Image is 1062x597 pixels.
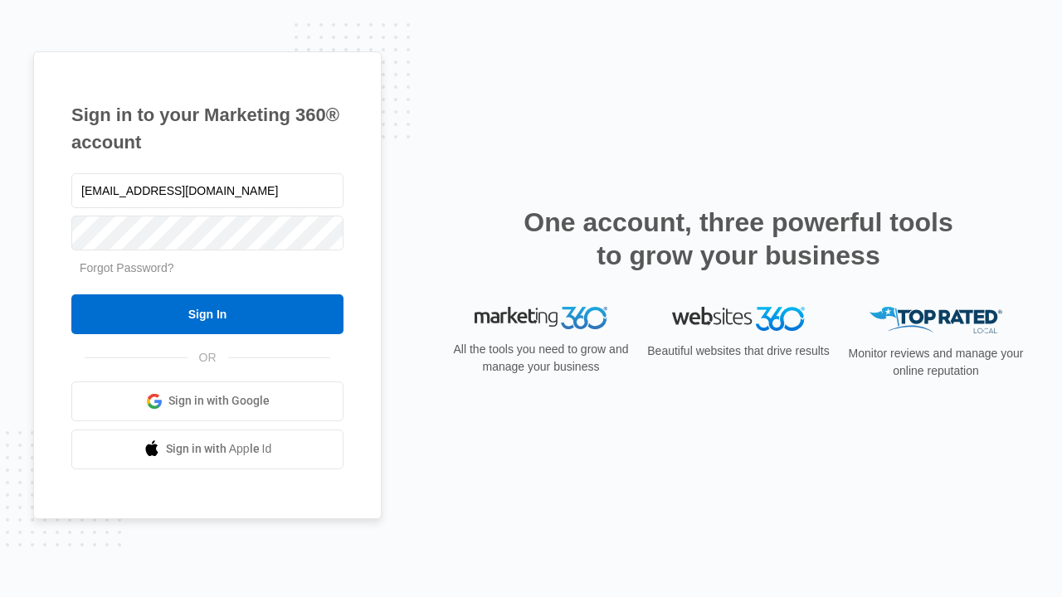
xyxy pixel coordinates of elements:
[448,341,634,376] p: All the tools you need to grow and manage your business
[71,294,343,334] input: Sign In
[475,307,607,330] img: Marketing 360
[80,261,174,274] a: Forgot Password?
[870,307,1002,334] img: Top Rated Local
[71,101,343,156] h1: Sign in to your Marketing 360® account
[519,206,958,272] h2: One account, three powerful tools to grow your business
[645,342,831,360] p: Beautiful websites that drive results
[71,430,343,469] a: Sign in with Apple Id
[71,381,343,421] a: Sign in with Google
[188,349,228,366] span: OR
[168,392,270,410] span: Sign in with Google
[166,440,272,458] span: Sign in with Apple Id
[843,345,1029,380] p: Monitor reviews and manage your online reputation
[672,307,805,331] img: Websites 360
[71,173,343,208] input: Email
